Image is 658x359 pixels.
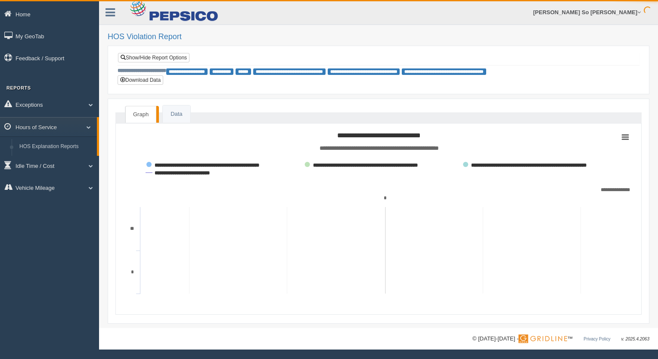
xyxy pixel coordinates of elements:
h2: HOS Violation Report [108,33,649,41]
a: Show/Hide Report Options [118,53,189,62]
div: © [DATE]-[DATE] - ™ [472,334,649,344]
a: Graph [125,106,156,123]
a: Privacy Policy [584,337,610,341]
a: Data [163,105,190,123]
a: HOS Explanation Reports [16,139,97,155]
img: Gridline [518,334,567,343]
a: HOS Violation Audit Reports [16,154,97,170]
span: v. 2025.4.2063 [621,337,649,341]
button: Download Data [118,75,163,85]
